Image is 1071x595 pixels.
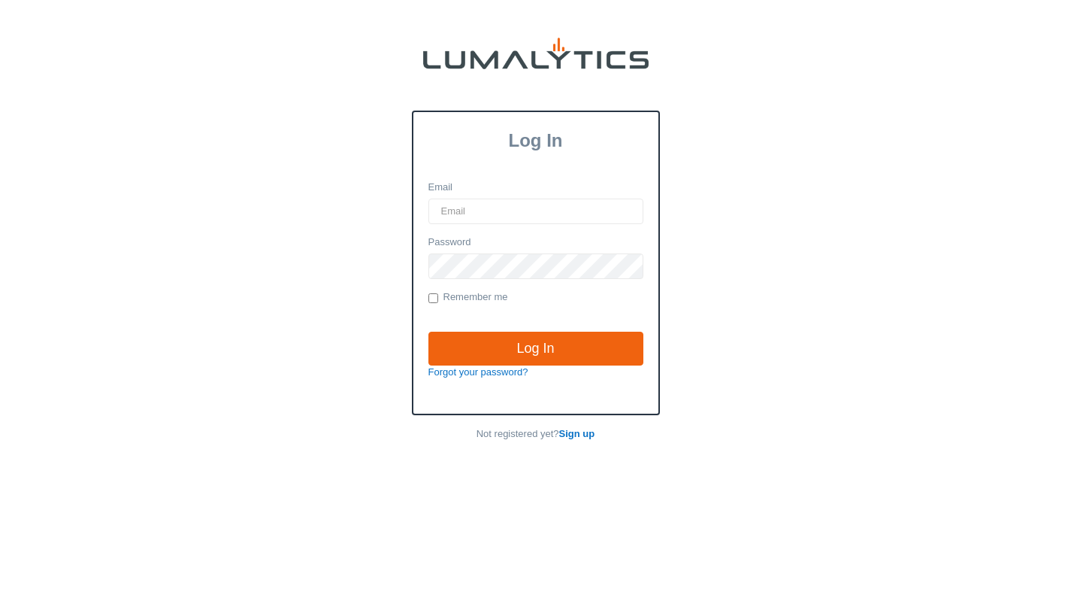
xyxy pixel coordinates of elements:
[412,427,660,442] p: Not registered yet?
[428,332,643,366] input: Log In
[428,366,528,378] a: Forgot your password?
[413,130,658,151] h3: Log In
[559,428,595,439] a: Sign up
[428,199,643,224] input: Email
[428,181,453,195] label: Email
[428,235,471,250] label: Password
[428,293,438,303] input: Remember me
[428,290,508,305] label: Remember me
[423,38,649,69] img: lumalytics-black-e9b537c871f77d9ce8d3a6940f85695cd68c596e3f819dc492052d1098752254.png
